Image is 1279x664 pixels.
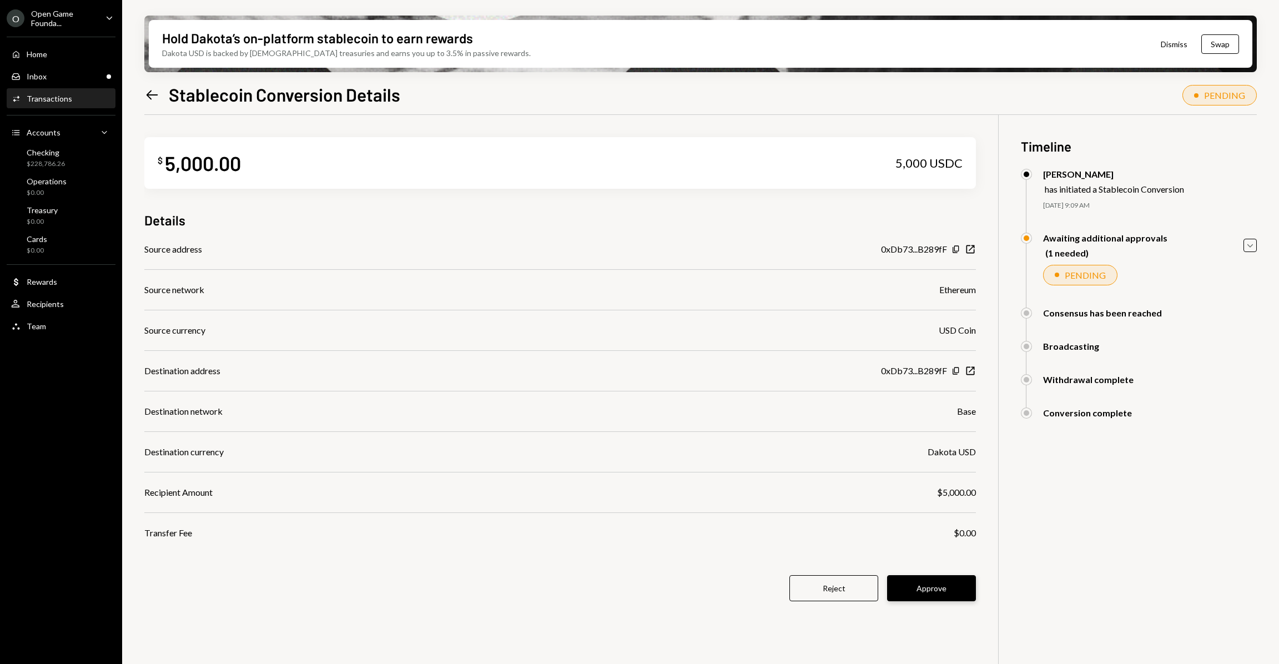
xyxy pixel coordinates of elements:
[27,299,64,309] div: Recipients
[27,234,47,244] div: Cards
[7,231,115,258] a: Cards$0.00
[7,9,24,27] div: O
[31,9,97,28] div: Open Game Founda...
[937,486,976,499] div: $5,000.00
[144,211,185,229] h3: Details
[7,144,115,171] a: Checking$228,786.26
[144,486,213,499] div: Recipient Amount
[27,72,47,81] div: Inbox
[27,94,72,103] div: Transactions
[7,294,115,314] a: Recipients
[1043,201,1257,210] div: [DATE] 9:09 AM
[939,324,976,337] div: USD Coin
[27,128,61,137] div: Accounts
[27,321,46,331] div: Team
[27,217,58,227] div: $0.00
[881,364,947,378] div: 0xDb73...B289fF
[954,526,976,540] div: $0.00
[1045,184,1184,194] div: has initiated a Stablecoin Conversion
[27,49,47,59] div: Home
[7,271,115,291] a: Rewards
[27,148,65,157] div: Checking
[1201,34,1239,54] button: Swap
[27,188,67,198] div: $0.00
[27,177,67,186] div: Operations
[881,243,947,256] div: 0xDb73...B289fF
[165,150,241,175] div: 5,000.00
[1021,137,1257,155] h3: Timeline
[1043,308,1162,318] div: Consensus has been reached
[895,155,963,171] div: 5,000 USDC
[144,526,192,540] div: Transfer Fee
[27,159,65,169] div: $228,786.26
[144,324,205,337] div: Source currency
[939,283,976,296] div: Ethereum
[162,47,531,59] div: Dakota USD is backed by [DEMOGRAPHIC_DATA] treasuries and earns you up to 3.5% in passive rewards.
[144,405,223,418] div: Destination network
[7,316,115,336] a: Team
[789,575,878,601] button: Reject
[7,66,115,86] a: Inbox
[7,173,115,200] a: Operations$0.00
[928,445,976,459] div: Dakota USD
[27,205,58,215] div: Treasury
[1043,169,1184,179] div: [PERSON_NAME]
[158,155,163,166] div: $
[162,29,473,47] div: Hold Dakota’s on-platform stablecoin to earn rewards
[1043,341,1099,351] div: Broadcasting
[144,364,220,378] div: Destination address
[7,44,115,64] a: Home
[1043,374,1134,385] div: Withdrawal complete
[27,277,57,286] div: Rewards
[1065,270,1106,280] div: PENDING
[144,283,204,296] div: Source network
[144,445,224,459] div: Destination currency
[144,243,202,256] div: Source address
[1204,90,1245,100] div: PENDING
[7,122,115,142] a: Accounts
[1045,248,1167,258] div: (1 needed)
[7,202,115,229] a: Treasury$0.00
[1043,408,1132,418] div: Conversion complete
[169,83,400,105] h1: Stablecoin Conversion Details
[957,405,976,418] div: Base
[1043,233,1167,243] div: Awaiting additional approvals
[887,575,976,601] button: Approve
[1147,31,1201,57] button: Dismiss
[27,246,47,255] div: $0.00
[7,88,115,108] a: Transactions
